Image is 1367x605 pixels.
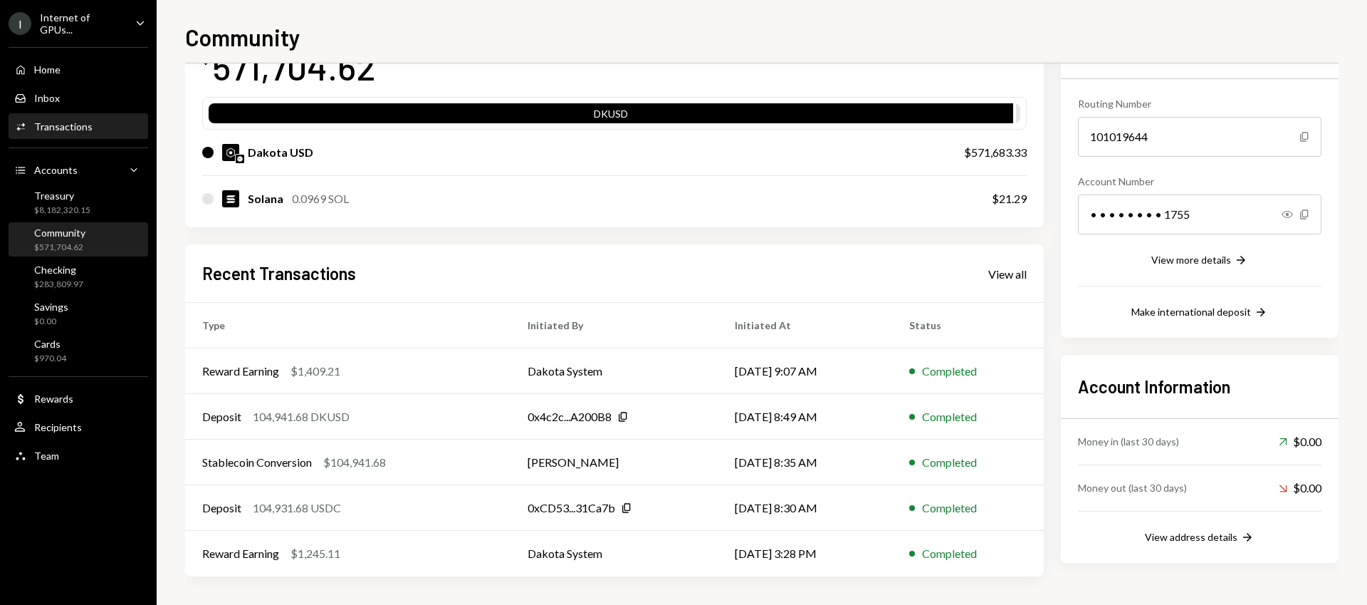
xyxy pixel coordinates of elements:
[34,421,82,433] div: Recipients
[1078,480,1187,495] div: Money out (last 30 days)
[34,393,73,405] div: Rewards
[1151,254,1231,266] div: View more details
[510,303,718,348] th: Initiated By
[992,190,1027,207] div: $21.29
[34,264,83,276] div: Checking
[1078,195,1321,234] div: • • • • • • • • 1755
[9,259,148,294] a: Checking$283,809.97
[510,348,718,394] td: Dakota System
[9,12,31,35] div: I
[34,450,59,462] div: Team
[718,531,892,576] td: [DATE] 3:28 PM
[922,454,977,471] div: Completed
[1131,306,1251,318] div: Make international deposit
[202,545,279,562] div: Reward Earning
[185,303,510,348] th: Type
[1279,480,1321,497] div: $0.00
[248,190,283,207] div: Solana
[988,267,1027,281] div: View all
[212,44,376,89] div: 571,704.62
[40,11,124,36] div: Internet of GPUs...
[9,157,148,182] a: Accounts
[718,485,892,531] td: [DATE] 8:30 AM
[34,279,83,291] div: $283,809.97
[718,303,892,348] th: Initiated At
[964,144,1027,161] div: $571,683.33
[988,266,1027,281] a: View all
[323,454,386,471] div: $104,941.68
[34,316,68,328] div: $0.00
[202,500,241,517] div: Deposit
[922,500,977,517] div: Completed
[9,333,148,368] a: Cards$970.04
[1078,375,1321,398] h2: Account Information
[9,414,148,440] a: Recipients
[34,353,66,365] div: $970.04
[34,205,90,217] div: $8,182,320.15
[9,185,148,219] a: Treasury$8,182,320.15
[922,545,977,562] div: Completed
[718,440,892,485] td: [DATE] 8:35 AM
[9,85,148,110] a: Inbox
[1078,96,1321,111] div: Routing Number
[9,222,148,257] a: Community$571,704.62
[9,56,148,82] a: Home
[1151,253,1248,269] button: View more details
[202,262,356,285] h2: Recent Transactions
[185,23,300,51] h1: Community
[528,408,612,425] div: 0x4c2c...A200B8
[290,545,340,562] div: $1,245.11
[34,301,68,313] div: Savings
[922,408,977,425] div: Completed
[9,443,148,468] a: Team
[1145,530,1255,546] button: View address details
[34,338,66,350] div: Cards
[290,363,340,380] div: $1,409.21
[34,227,85,239] div: Community
[510,440,718,485] td: [PERSON_NAME]
[34,63,61,76] div: Home
[1078,434,1179,449] div: Money in (last 30 days)
[222,190,239,207] img: SOL
[718,394,892,440] td: [DATE] 8:49 AM
[718,348,892,394] td: [DATE] 9:07 AM
[248,144,313,161] div: Dakota USD
[1145,531,1237,543] div: View address details
[528,500,615,517] div: 0xCD53...31Ca7b
[510,531,718,576] td: Dakota System
[202,363,279,380] div: Reward Earning
[34,164,78,176] div: Accounts
[34,242,85,254] div: $571,704.62
[292,190,349,207] div: 0.0969 SOL
[9,386,148,411] a: Rewards
[892,303,1044,348] th: Status
[34,190,90,202] div: Treasury
[222,144,239,161] img: DKUSD
[922,363,977,380] div: Completed
[1078,117,1321,157] div: 101019644
[202,408,241,425] div: Deposit
[253,500,341,517] div: 104,931.68 USDC
[34,120,93,133] div: Transactions
[9,296,148,331] a: Savings$0.00
[202,454,312,471] div: Stablecoin Conversion
[1279,433,1321,450] div: $0.00
[1078,174,1321,189] div: Account Number
[34,92,60,104] div: Inbox
[1131,305,1268,321] button: Make international deposit
[9,113,148,139] a: Transactions
[236,155,244,163] img: base-mainnet
[253,408,350,425] div: 104,941.68 DKUSD
[209,106,1013,126] div: DKUSD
